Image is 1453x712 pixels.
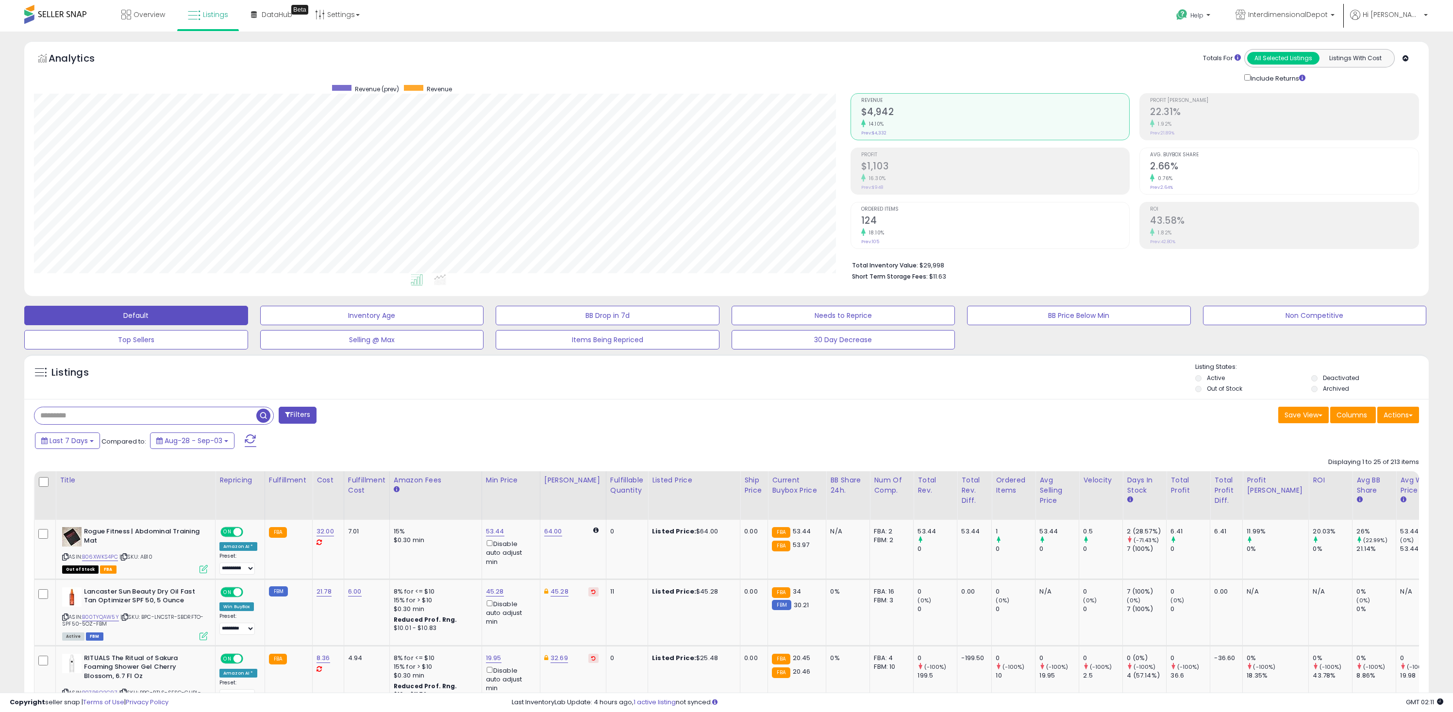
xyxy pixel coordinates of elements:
[1127,596,1140,604] small: (0%)
[744,527,760,536] div: 0.00
[1214,587,1235,596] div: 0.00
[82,689,117,697] a: B07P6Q2G97
[134,10,165,19] span: Overview
[1214,475,1238,506] div: Total Profit Diff.
[62,632,84,641] span: All listings currently available for purchase on Amazon
[652,587,696,596] b: Listed Price:
[1253,663,1275,671] small: (-100%)
[1247,527,1308,536] div: 11.99%
[1176,9,1188,21] i: Get Help
[1083,654,1122,662] div: 0
[874,587,906,596] div: FBA: 16
[394,596,474,605] div: 15% for > $10
[1127,587,1166,596] div: 7 (100%)
[1039,475,1075,506] div: Avg Selling Price
[961,475,987,506] div: Total Rev. Diff.
[317,653,330,663] a: 8.36
[486,527,504,536] a: 53.44
[100,565,117,574] span: FBA
[1150,106,1419,119] h2: 22.31%
[126,697,168,707] a: Privacy Policy
[1150,130,1174,136] small: Prev: 21.89%
[1356,605,1396,613] div: 0%
[874,662,906,671] div: FBM: 10
[1313,654,1352,662] div: 0%
[1356,596,1370,604] small: (0%)
[62,565,99,574] span: All listings that are currently out of stock and unavailable for purchase on Amazon
[1083,605,1122,613] div: 0
[830,475,866,496] div: BB Share 24h.
[1400,545,1439,553] div: 53.44
[1247,654,1308,662] div: 0%
[1170,587,1210,596] div: 0
[852,272,928,281] b: Short Term Storage Fees:
[634,697,676,707] a: 1 active listing
[772,475,822,496] div: Current Buybox Price
[1046,663,1069,671] small: (-100%)
[1247,587,1301,596] div: N/A
[918,654,957,662] div: 0
[1170,605,1210,613] div: 0
[861,215,1130,228] h2: 124
[165,436,222,446] span: Aug-28 - Sep-03
[551,587,568,596] a: 45.28
[1400,475,1436,496] div: Avg Win Price
[830,587,862,596] div: 0%
[866,120,884,128] small: 14.10%
[1247,475,1304,496] div: Profit [PERSON_NAME]
[1083,475,1119,485] div: Velocity
[861,184,883,190] small: Prev: $948
[793,653,811,662] span: 20.45
[1083,671,1122,680] div: 2.5
[918,596,931,604] small: (0%)
[1127,496,1133,504] small: Days In Stock.
[219,613,257,635] div: Preset:
[1363,10,1421,19] span: Hi [PERSON_NAME]
[793,587,801,596] span: 34
[1248,10,1328,19] span: InterdimensionalDepot
[1350,10,1428,32] a: Hi [PERSON_NAME]
[394,691,474,699] div: $10 - $11.72
[1356,654,1396,662] div: 0%
[1170,475,1206,496] div: Total Profit
[1400,536,1414,544] small: (0%)
[1134,663,1156,671] small: (-100%)
[1356,496,1362,504] small: Avg BB Share.
[1083,587,1122,596] div: 0
[486,653,501,663] a: 19.95
[35,432,100,449] button: Last 7 Days
[967,306,1191,325] button: BB Price Below Min
[918,545,957,553] div: 0
[1083,527,1122,536] div: 0.5
[49,51,114,67] h5: Analytics
[996,475,1031,496] div: Ordered Items
[1400,496,1406,504] small: Avg Win Price.
[1039,545,1079,553] div: 0
[1237,72,1317,83] div: Include Returns
[486,587,504,596] a: 45.28
[394,615,457,624] b: Reduced Prof. Rng.
[394,536,474,545] div: $0.30 min
[1127,654,1166,662] div: 0 (0%)
[1336,410,1367,420] span: Columns
[1150,161,1419,174] h2: 2.66%
[317,475,340,485] div: Cost
[1154,229,1172,236] small: 1.82%
[219,679,257,701] div: Preset:
[772,667,790,678] small: FBA
[1127,475,1162,496] div: Days In Stock
[1170,545,1210,553] div: 0
[852,259,1412,270] li: $29,998
[1313,527,1352,536] div: 20.03%
[62,527,82,546] img: 41cIiQbuynL._SL40_.jpg
[219,602,254,611] div: Win BuyBox
[221,588,234,596] span: ON
[793,527,811,536] span: 53.44
[1328,458,1419,467] div: Displaying 1 to 25 of 213 items
[10,698,168,707] div: seller snap | |
[84,587,202,608] b: Lancaster Sun Beauty Dry Oil Fast Tan Optimizer SPF 50, 5 Ounce
[62,587,208,639] div: ASIN:
[1400,671,1439,680] div: 19.98
[221,654,234,662] span: ON
[996,596,1009,604] small: (0%)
